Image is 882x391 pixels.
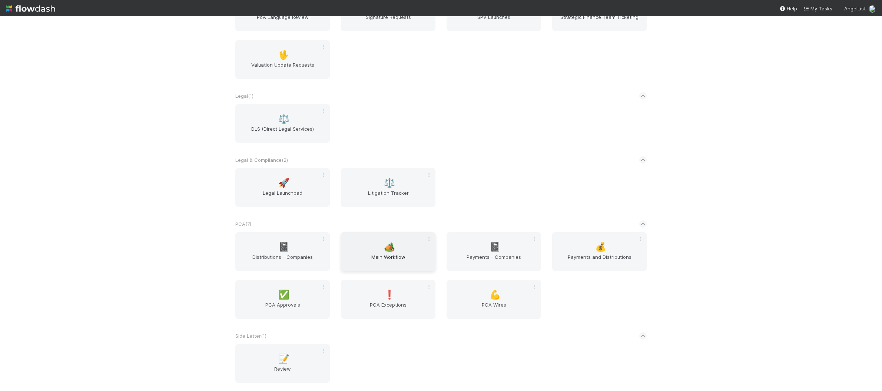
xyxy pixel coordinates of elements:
span: 🖖 [278,50,289,60]
span: 📓 [490,242,501,252]
span: Side Letter ( 1 ) [235,333,266,339]
span: Payments - Companies [450,253,538,268]
span: 💰 [595,242,606,252]
a: 💪PCA Wires [447,280,541,319]
a: 💰Payments and Distributions [552,232,647,271]
span: Main Workflow [344,253,432,268]
img: logo-inverted-e16ddd16eac7371096b0.svg [6,2,55,15]
span: Review [238,365,327,380]
span: Payments and Distributions [555,253,644,268]
span: ⚖️ [278,114,289,124]
span: PCA Approvals [238,301,327,316]
span: Litigation Tracker [344,189,432,204]
span: AngelList [844,6,866,11]
span: 🏕️ [384,242,395,252]
a: ⚖️DLS (Direct Legal Services) [235,104,330,143]
a: 📓Payments - Companies [447,232,541,271]
a: 📝Review [235,344,330,383]
div: Help [779,5,797,12]
a: ❗PCA Exceptions [341,280,435,319]
span: ⚖️ [384,178,395,188]
span: ✅ [278,290,289,300]
span: SPV Launches [450,13,538,28]
span: 🚀 [278,178,289,188]
a: ✅PCA Approvals [235,280,330,319]
span: Signature Requests [344,13,432,28]
a: 🖖Valuation Update Requests [235,40,330,79]
span: DLS (Direct Legal Services) [238,125,327,140]
span: 💪 [490,290,501,300]
span: Legal ( 1 ) [235,93,253,99]
span: Distributions - Companies [238,253,327,268]
span: ❗ [384,290,395,300]
span: 📝 [278,354,289,364]
span: Legal & Compliance ( 2 ) [235,157,288,163]
span: Strategic Finance Team Ticketing [555,13,644,28]
span: Valuation Update Requests [238,61,327,76]
span: PCA Wires [450,301,538,316]
a: 🏕️Main Workflow [341,232,435,271]
span: PoA Language Review [238,13,327,28]
span: 📓 [278,242,289,252]
a: 🚀Legal Launchpad [235,168,330,207]
a: ⚖️Litigation Tracker [341,168,435,207]
span: PCA ( 7 ) [235,221,251,227]
span: My Tasks [803,6,832,11]
a: 📓Distributions - Companies [235,232,330,271]
a: My Tasks [803,5,832,12]
span: PCA Exceptions [344,301,432,316]
span: Legal Launchpad [238,189,327,204]
img: avatar_2bce2475-05ee-46d3-9413-d3901f5fa03f.png [869,5,876,13]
